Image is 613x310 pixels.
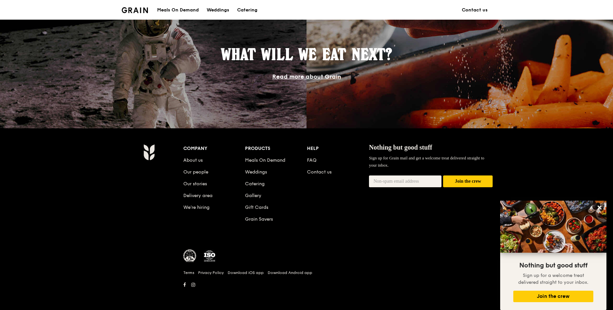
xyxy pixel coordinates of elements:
[443,175,493,188] button: Join the crew
[207,0,229,20] div: Weddings
[143,144,155,160] img: Grain
[307,144,369,153] div: Help
[245,216,273,222] a: Grain Savers
[518,273,588,285] span: Sign up for a welcome treat delivered straight to your inbox.
[245,181,265,187] a: Catering
[183,181,207,187] a: Our stories
[203,249,216,263] img: ISO Certified
[183,144,245,153] div: Company
[519,262,587,269] span: Nothing but good stuff
[245,169,267,175] a: Weddings
[183,205,210,210] a: We’re hiring
[237,0,257,20] div: Catering
[500,201,606,253] img: DSC07876-Edit02-Large.jpeg
[369,155,484,168] span: Sign up for Grain mail and get a welcome treat delivered straight to your inbox.
[183,249,196,263] img: MUIS Halal Certified
[183,193,213,198] a: Delivery area
[369,144,432,151] span: Nothing but good stuff
[594,202,605,213] button: Close
[183,270,194,275] a: Terms
[268,270,312,275] a: Download Android app
[157,0,199,20] div: Meals On Demand
[369,175,442,187] input: Non-spam email address
[245,157,285,163] a: Meals On Demand
[458,0,492,20] a: Contact us
[228,270,264,275] a: Download iOS app
[513,291,593,302] button: Join the crew
[118,289,496,295] h6: Revision
[307,157,317,163] a: FAQ
[221,45,392,64] span: What will we eat next?
[203,0,233,20] a: Weddings
[307,169,332,175] a: Contact us
[245,193,261,198] a: Gallery
[233,0,261,20] a: Catering
[245,205,268,210] a: Gift Cards
[183,157,203,163] a: About us
[183,169,208,175] a: Our people
[122,7,148,13] img: Grain
[198,270,224,275] a: Privacy Policy
[272,73,341,80] a: Read more about Grain
[245,144,307,153] div: Products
